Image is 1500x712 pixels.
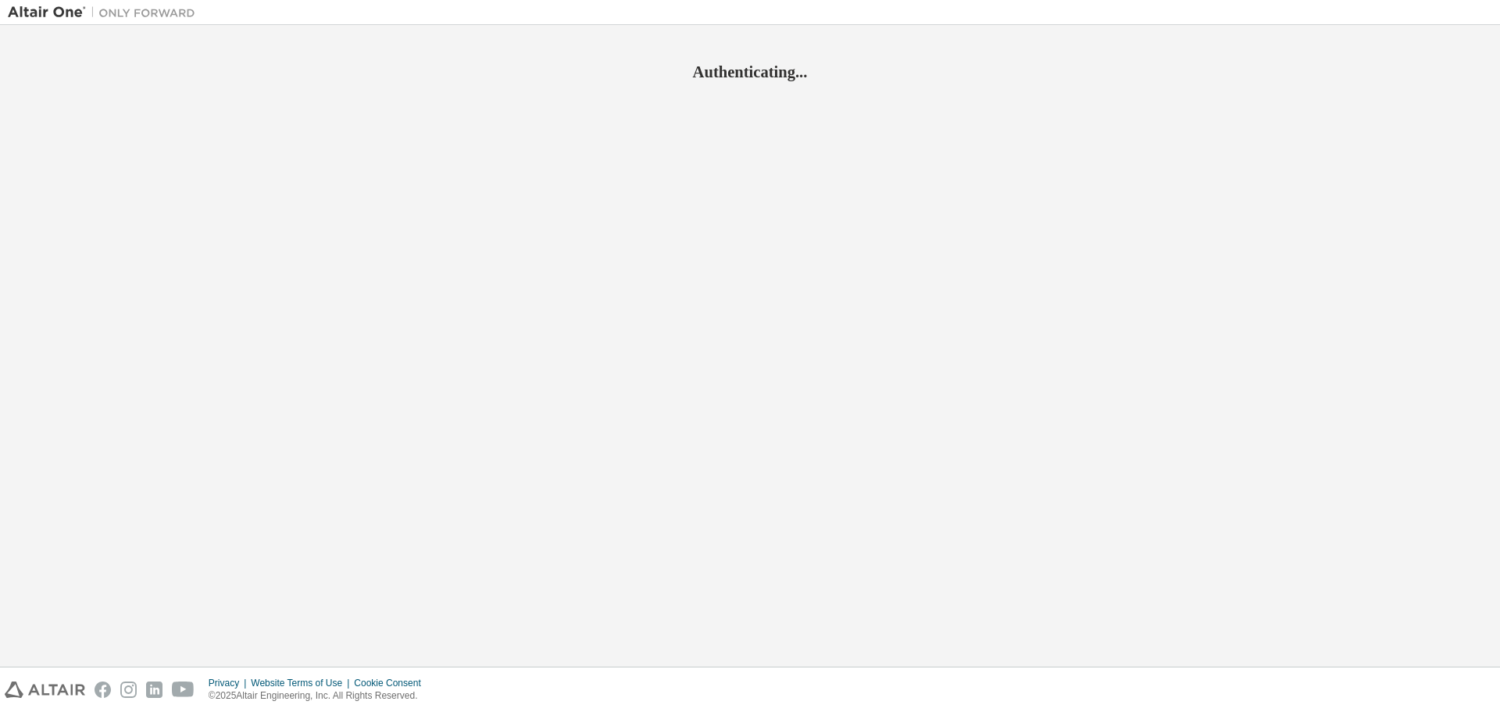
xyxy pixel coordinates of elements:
img: linkedin.svg [146,682,162,698]
img: Altair One [8,5,203,20]
img: youtube.svg [172,682,195,698]
img: instagram.svg [120,682,137,698]
div: Privacy [209,677,251,689]
img: altair_logo.svg [5,682,85,698]
h2: Authenticating... [8,62,1492,82]
img: facebook.svg [95,682,111,698]
div: Website Terms of Use [251,677,354,689]
div: Cookie Consent [354,677,430,689]
p: © 2025 Altair Engineering, Inc. All Rights Reserved. [209,689,430,703]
